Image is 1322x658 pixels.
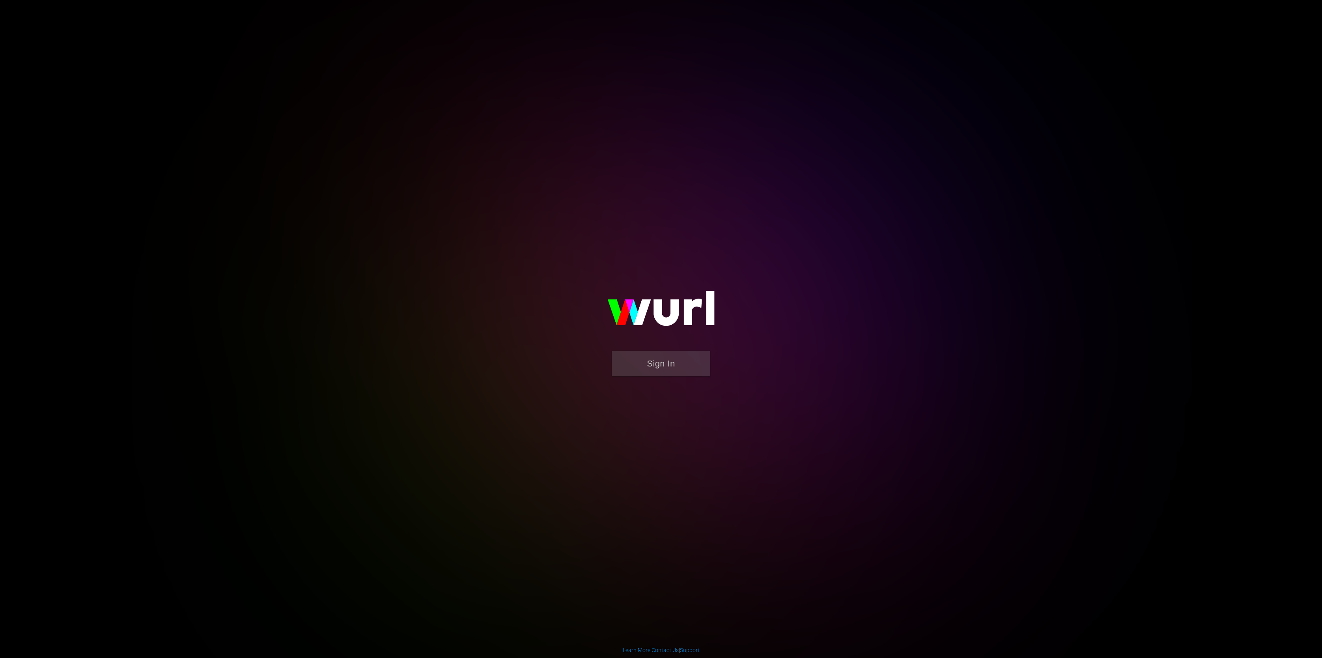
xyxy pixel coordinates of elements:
[623,647,650,653] a: Learn More
[612,351,710,376] button: Sign In
[652,647,679,653] a: Contact Us
[582,274,740,350] img: wurl-logo-on-black-223613ac3d8ba8fe6dc639794a292ebdb59501304c7dfd60c99c58986ef67473.svg
[623,646,700,654] div: | |
[680,647,700,653] a: Support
